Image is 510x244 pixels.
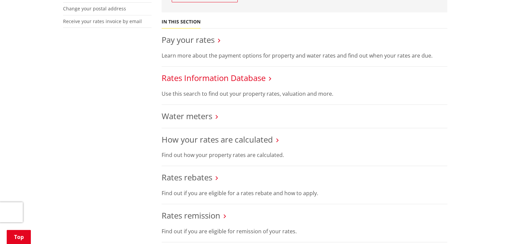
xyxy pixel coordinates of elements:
[162,172,212,183] a: Rates rebates
[162,227,447,235] p: Find out if you are eligible for remission of your rates.
[162,52,447,60] p: Learn more about the payment options for property and water rates and find out when your rates ar...
[162,189,447,197] p: Find out if you are eligible for a rates rebate and how to apply.
[479,216,503,240] iframe: Messenger Launcher
[162,72,266,83] a: Rates Information Database
[162,134,273,145] a: How your rates are calculated
[162,210,220,221] a: Rates remission
[63,18,142,24] a: Receive your rates invoice by email
[162,34,215,45] a: Pay your rates
[162,151,447,159] p: Find out how your property rates are calculated.
[162,19,201,25] h5: In this section
[162,90,447,98] p: Use this search to find out your property rates, valuation and more.
[7,230,31,244] a: Top
[63,5,126,12] a: Change your postal address
[162,110,212,121] a: Water meters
